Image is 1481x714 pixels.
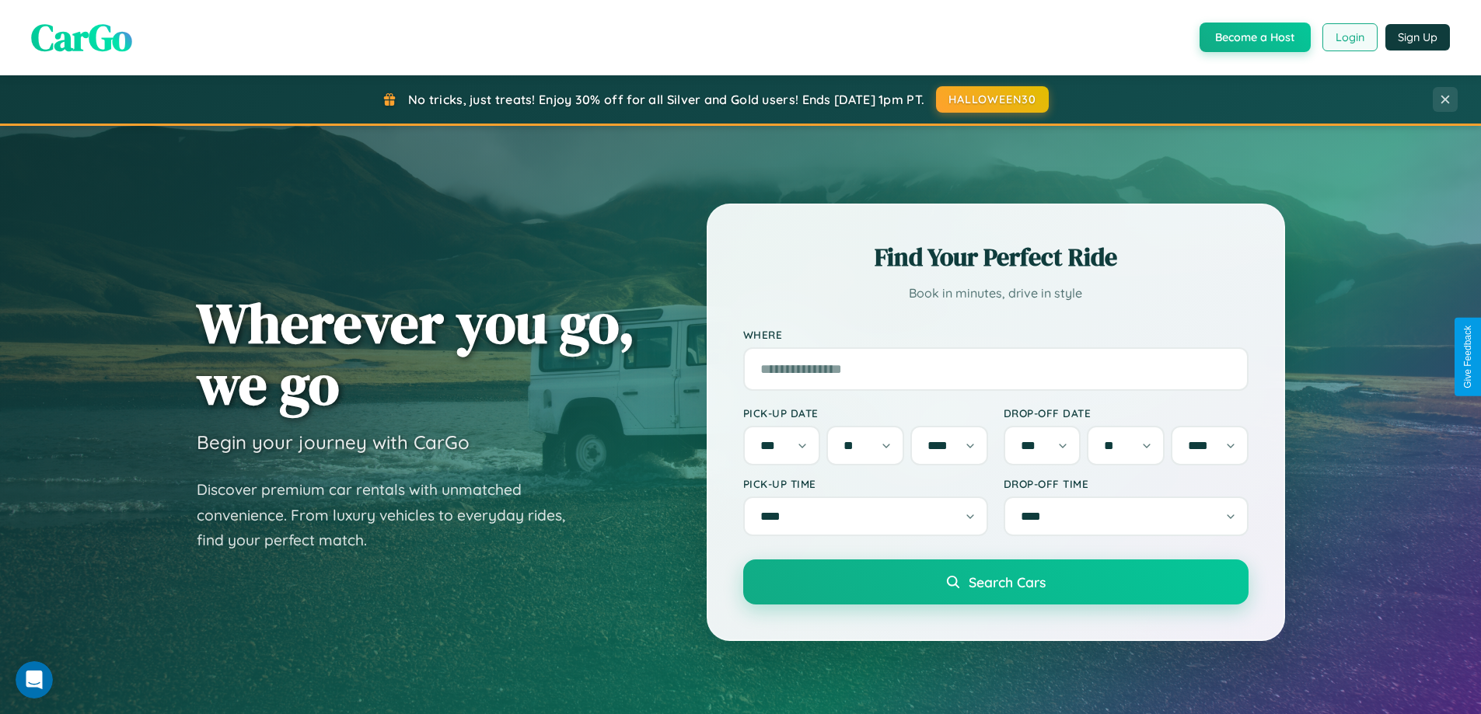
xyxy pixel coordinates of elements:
[969,573,1046,590] span: Search Cars
[1385,24,1450,51] button: Sign Up
[16,661,53,698] iframe: Intercom live chat
[197,477,585,553] p: Discover premium car rentals with unmatched convenience. From luxury vehicles to everyday rides, ...
[743,559,1249,604] button: Search Cars
[1004,406,1249,420] label: Drop-off Date
[197,292,635,415] h1: Wherever you go, we go
[1322,23,1378,51] button: Login
[1004,477,1249,490] label: Drop-off Time
[1462,326,1473,388] div: Give Feedback
[197,430,470,454] h3: Begin your journey with CarGo
[936,86,1049,113] button: HALLOWEEN30
[408,92,924,107] span: No tricks, just treats! Enjoy 30% off for all Silver and Gold users! Ends [DATE] 1pm PT.
[743,477,988,490] label: Pick-up Time
[743,282,1249,305] p: Book in minutes, drive in style
[743,328,1249,341] label: Where
[743,406,988,420] label: Pick-up Date
[743,240,1249,274] h2: Find Your Perfect Ride
[31,12,132,63] span: CarGo
[1200,23,1311,52] button: Become a Host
